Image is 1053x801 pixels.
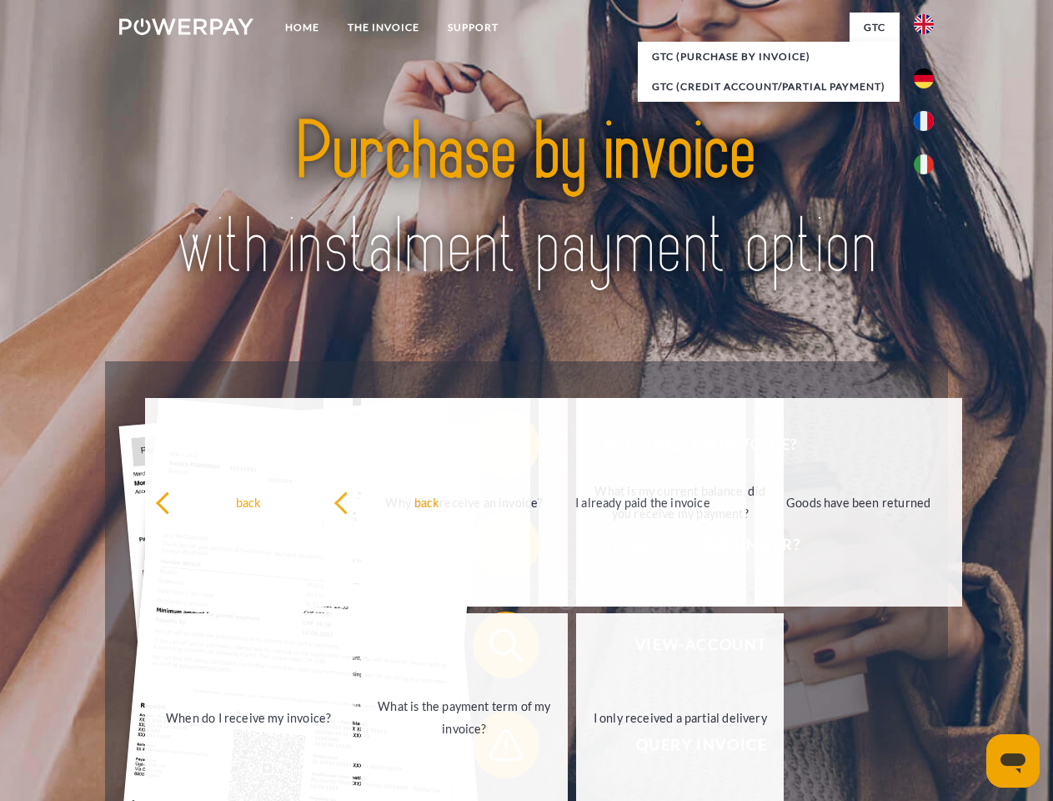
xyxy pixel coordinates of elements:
[119,18,253,35] img: logo-powerpay-white.svg
[914,154,934,174] img: it
[638,72,900,102] a: GTC (Credit account/partial payment)
[333,491,521,513] div: back
[159,80,894,320] img: title-powerpay_en.svg
[586,706,774,728] div: I only received a partial delivery
[434,13,513,43] a: Support
[914,68,934,88] img: de
[765,491,952,513] div: Goods have been returned
[549,491,736,513] div: I already paid the invoice
[914,14,934,34] img: en
[986,734,1040,788] iframe: Button to launch messaging window
[155,706,343,728] div: When do I receive my invoice?
[155,491,343,513] div: back
[914,111,934,131] img: fr
[333,13,434,43] a: THE INVOICE
[371,695,559,740] div: What is the payment term of my invoice?
[850,13,900,43] a: GTC
[271,13,333,43] a: Home
[638,42,900,72] a: GTC (Purchase by invoice)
